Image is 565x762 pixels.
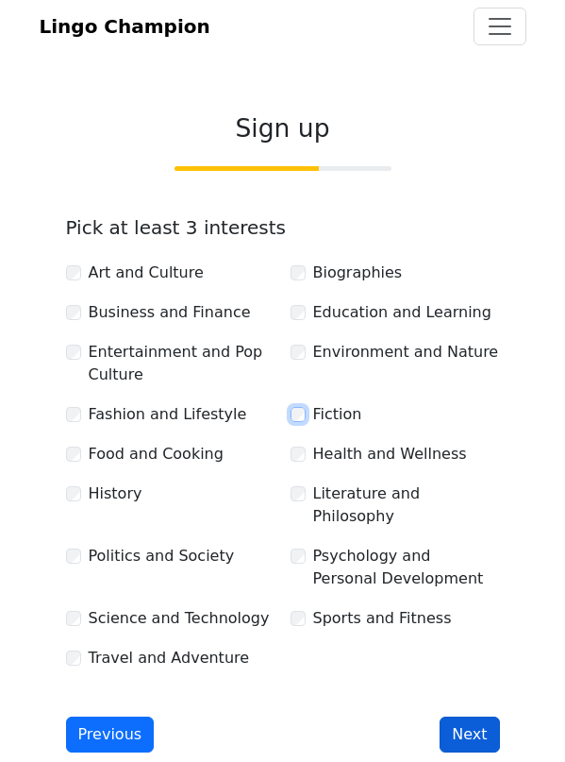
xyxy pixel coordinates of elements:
[313,301,491,324] label: Education and Learning
[89,403,247,426] label: Fashion and Lifestyle
[313,443,467,466] label: Health and Wellness
[66,717,155,753] button: Previous
[313,341,499,364] label: Environment and Nature
[66,216,287,239] label: Pick at least 3 interests
[89,341,275,386] label: Entertainment and Pop Culture
[66,113,500,144] h2: Sign up
[313,483,500,528] label: Literature and Philosophy
[474,8,526,45] button: Toggle navigation
[89,607,270,630] label: Science and Technology
[89,545,235,567] label: Politics and Society
[313,545,500,590] label: Psychology and Personal Development
[89,301,251,324] label: Business and Finance
[89,262,204,284] label: Art and Culture
[89,647,250,669] label: Travel and Adventure
[89,483,142,505] label: History
[89,443,224,466] label: Food and Cooking
[313,607,452,630] label: Sports and Fitness
[40,15,210,38] span: Lingo Champion
[313,403,362,426] label: Fiction
[40,8,210,45] a: Lingo Champion
[313,262,403,284] label: Biographies
[440,717,499,753] button: Next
